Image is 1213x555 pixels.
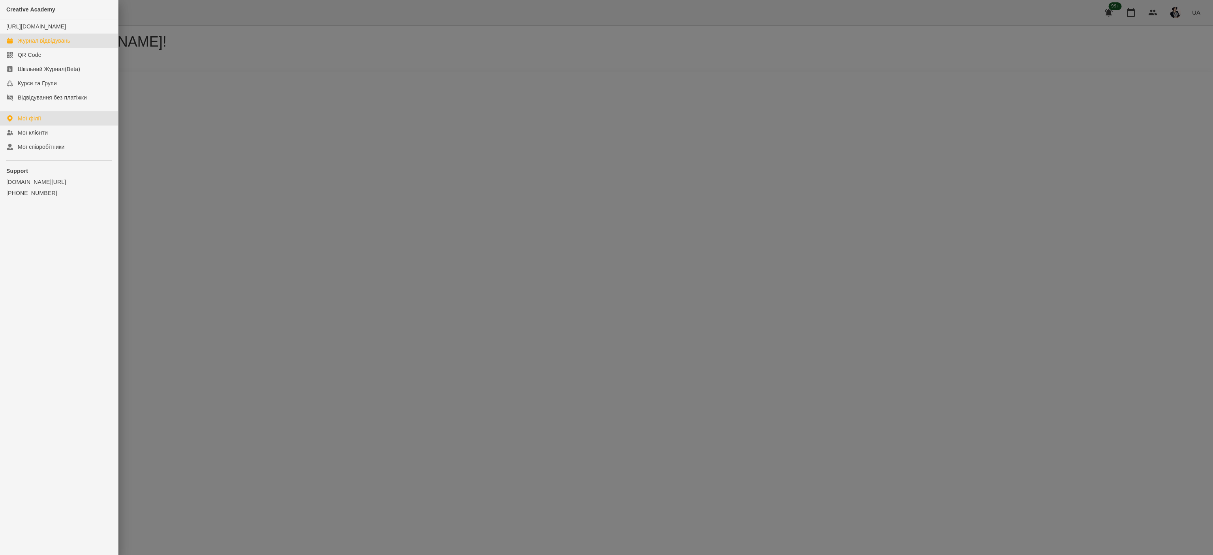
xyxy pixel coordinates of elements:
div: QR Code [18,51,41,59]
div: Мої філії [18,114,41,122]
a: [DOMAIN_NAME][URL] [6,178,112,186]
div: Мої співробітники [18,143,65,151]
p: Support [6,167,112,175]
div: Курси та Групи [18,79,57,87]
div: Мої клієнти [18,129,48,137]
a: [PHONE_NUMBER] [6,189,112,197]
a: [URL][DOMAIN_NAME] [6,23,66,30]
div: Шкільний Журнал(Beta) [18,65,80,73]
div: Журнал відвідувань [18,37,70,45]
div: Відвідування без платіжки [18,94,87,101]
span: Creative Academy [6,6,55,13]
